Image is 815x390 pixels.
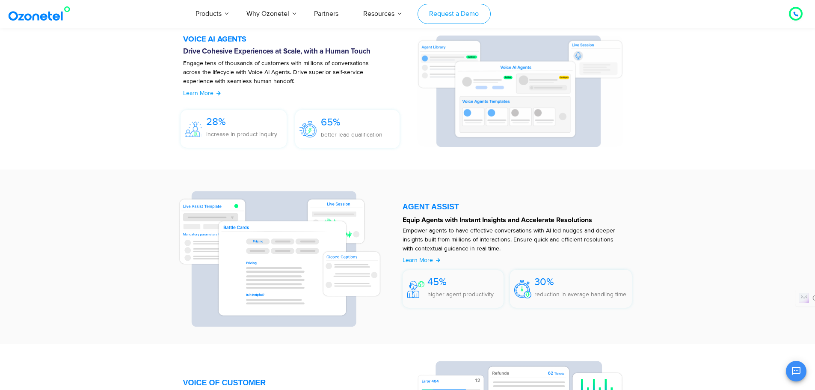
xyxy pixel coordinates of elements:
button: Open chat [786,361,806,381]
span: Learn More [183,89,213,97]
a: Request a Demo [418,4,491,24]
div: AGENT ASSIST [403,203,632,211]
span: 28% [206,116,226,128]
span: 30% [534,276,554,288]
a: Learn More [183,89,221,98]
a: Learn More [403,256,441,265]
p: higher agent productivity [427,290,494,299]
img: 65% [299,121,317,137]
h6: Drive Cohesive Experiences at Scale, with a Human Touch [183,48,409,56]
p: Engage tens of thousands of customers with millions of conversations across the lifecycle with Vo... [183,59,387,95]
img: 30% [514,280,531,298]
p: better lead qualification [321,130,382,139]
h5: VOICE AI AGENTS [183,36,409,43]
p: Empower agents to have effective conversations with AI-led nudges and deeper insights built from ... [403,226,624,253]
div: VOICE OF CUSTOMER [183,379,409,387]
span: 65% [321,116,341,128]
span: Learn More [403,256,433,264]
strong: Equip Agents with Instant Insights and Accelerate Resolutions [403,217,592,223]
img: 45% [407,281,424,298]
p: reduction in average handling time [534,290,626,299]
span: 45% [427,276,447,288]
p: increase in product inquiry [206,130,277,139]
img: 28% [185,122,202,137]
